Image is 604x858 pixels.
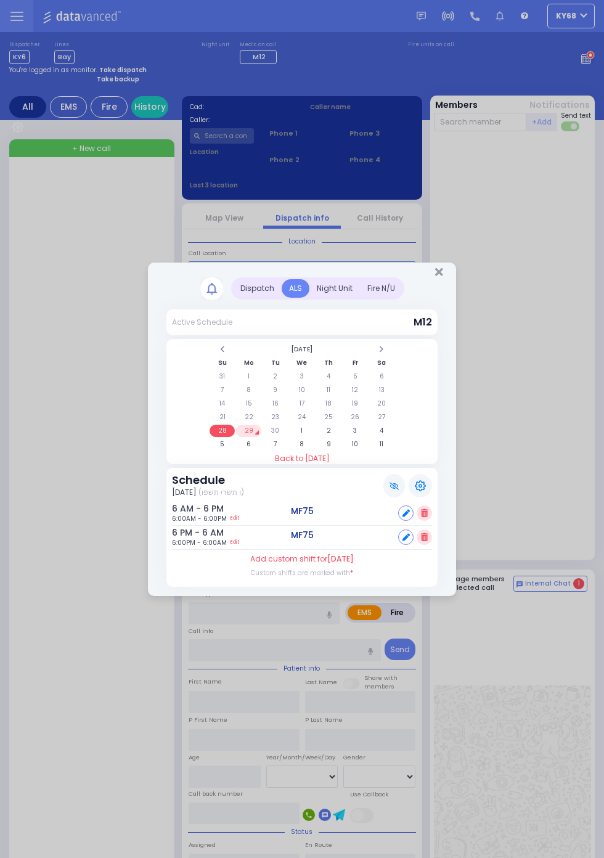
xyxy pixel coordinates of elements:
td: 6 [369,370,394,383]
div: Fire N/U [360,279,402,298]
td: 11 [369,438,394,451]
td: 19 [343,398,368,410]
th: We [289,357,314,369]
td: 25 [316,411,341,423]
td: 30 [263,425,288,437]
td: 20 [369,398,394,410]
div: Active Schedule [172,317,232,328]
a: Edit [231,514,239,523]
td: 26 [343,411,368,423]
h5: MF75 [291,530,314,541]
td: 23 [263,411,288,423]
span: [DATE] [327,554,354,564]
td: 22 [236,411,261,423]
h5: MF75 [291,506,314,517]
td: 8 [236,384,261,396]
button: Close [435,266,443,277]
div: Dispatch [233,279,282,298]
td: 12 [343,384,368,396]
th: Select Month [236,343,368,356]
td: 24 [289,411,314,423]
div: Night Unit [309,279,360,298]
a: Back to [DATE] [166,453,438,464]
td: 4 [316,370,341,383]
th: Sa [369,357,394,369]
th: Mo [236,357,261,369]
div: ALS [282,279,309,298]
span: 6:00AM - 6:00PM [172,514,227,523]
th: Tu [263,357,288,369]
span: 6:00PM - 6:00AM [172,538,227,547]
h6: 6 AM - 6 PM [172,504,206,514]
th: Su [210,357,235,369]
td: 16 [263,398,288,410]
td: 1 [289,425,314,437]
span: M12 [414,315,432,329]
td: 10 [289,384,314,396]
td: 6 [236,438,261,451]
span: (ו תשרי תשפו) [198,487,244,498]
td: 27 [369,411,394,423]
td: 31 [210,370,235,383]
span: Previous Month [219,345,226,353]
label: Custom shifts are marked with [251,568,353,578]
td: 2 [316,425,341,437]
td: 3 [343,425,368,437]
td: 15 [236,398,261,410]
span: Next Month [378,345,385,353]
td: 4 [369,425,394,437]
a: Edit [231,538,239,547]
td: 21 [210,411,235,423]
td: 9 [263,384,288,396]
td: 9 [316,438,341,451]
td: 14 [210,398,235,410]
label: Add custom shift for [250,554,354,565]
td: 1 [236,370,261,383]
td: 17 [289,398,314,410]
th: Th [316,357,341,369]
td: 13 [369,384,394,396]
td: 7 [210,384,235,396]
td: 2 [263,370,288,383]
td: 28 [210,425,235,437]
td: 10 [343,438,368,451]
td: 18 [316,398,341,410]
td: 29 [236,425,261,437]
h6: 6 PM - 6 AM [172,528,206,538]
td: 7 [263,438,288,451]
td: 8 [289,438,314,451]
th: Fr [343,357,368,369]
td: 3 [289,370,314,383]
span: [DATE] [172,487,197,498]
td: 5 [210,438,235,451]
h3: Schedule [172,473,244,487]
td: 5 [343,370,368,383]
td: 11 [316,384,341,396]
